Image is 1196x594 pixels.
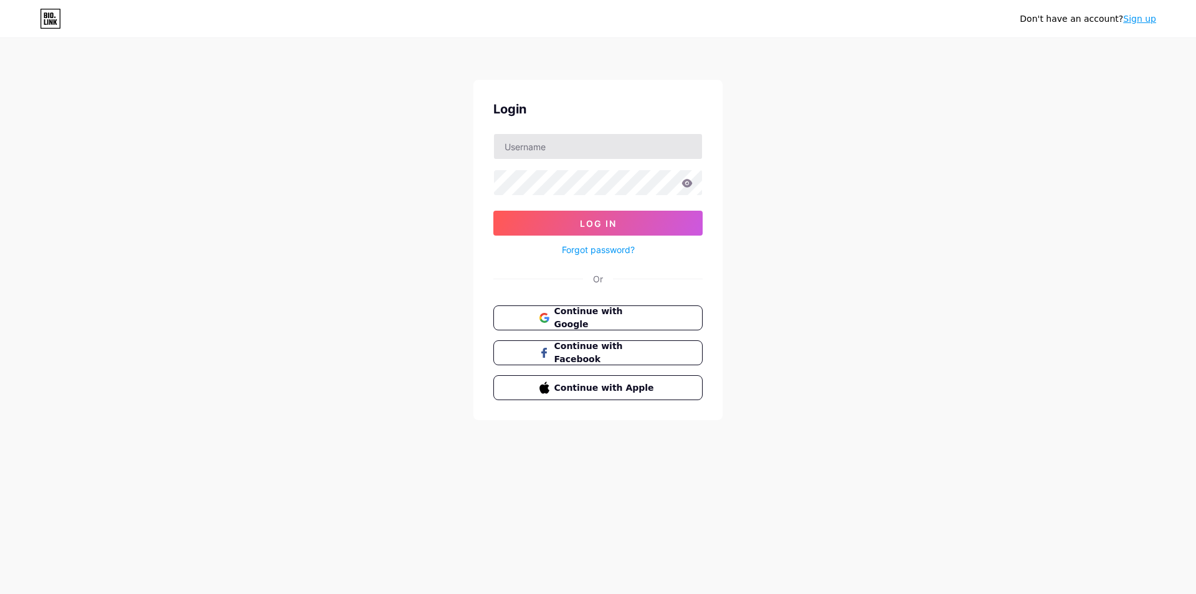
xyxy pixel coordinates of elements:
[493,305,703,330] button: Continue with Google
[562,243,635,256] a: Forgot password?
[494,134,702,159] input: Username
[493,375,703,400] button: Continue with Apple
[1123,14,1156,24] a: Sign up
[493,211,703,236] button: Log In
[554,340,657,366] span: Continue with Facebook
[554,305,657,331] span: Continue with Google
[593,272,603,285] div: Or
[554,381,657,395] span: Continue with Apple
[493,100,703,118] div: Login
[1020,12,1156,26] div: Don't have an account?
[493,340,703,365] button: Continue with Facebook
[580,218,617,229] span: Log In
